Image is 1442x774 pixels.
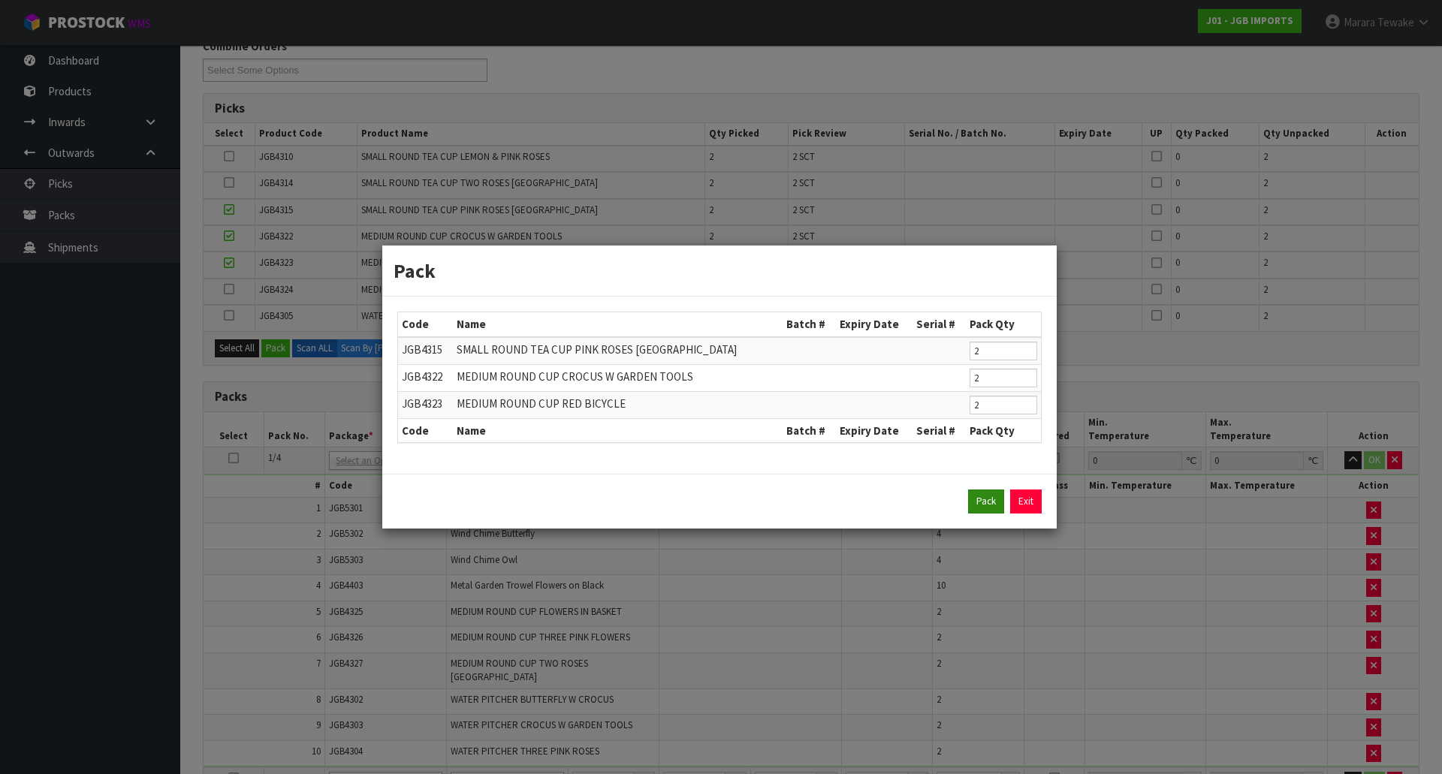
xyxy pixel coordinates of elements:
th: Code [398,312,453,336]
th: Batch # [783,418,836,442]
th: Name [453,418,783,442]
button: Pack [968,489,1004,513]
th: Pack Qty [966,418,1041,442]
th: Code [398,418,453,442]
th: Batch # [783,312,836,336]
th: Serial # [913,418,966,442]
th: Expiry Date [836,418,913,442]
th: Pack Qty [966,312,1041,336]
span: SMALL ROUND TEA CUP PINK ROSES [GEOGRAPHIC_DATA] [457,342,737,357]
a: Exit [1010,489,1042,513]
th: Serial # [913,312,966,336]
th: Expiry Date [836,312,913,336]
span: JGB4323 [402,396,442,411]
span: JGB4322 [402,369,442,384]
span: MEDIUM ROUND CUP CROCUS W GARDEN TOOLS [457,369,693,384]
span: JGB4315 [402,342,442,357]
h3: Pack [394,257,1045,285]
th: Name [453,312,783,336]
span: MEDIUM ROUND CUP RED BICYCLE [457,396,626,411]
